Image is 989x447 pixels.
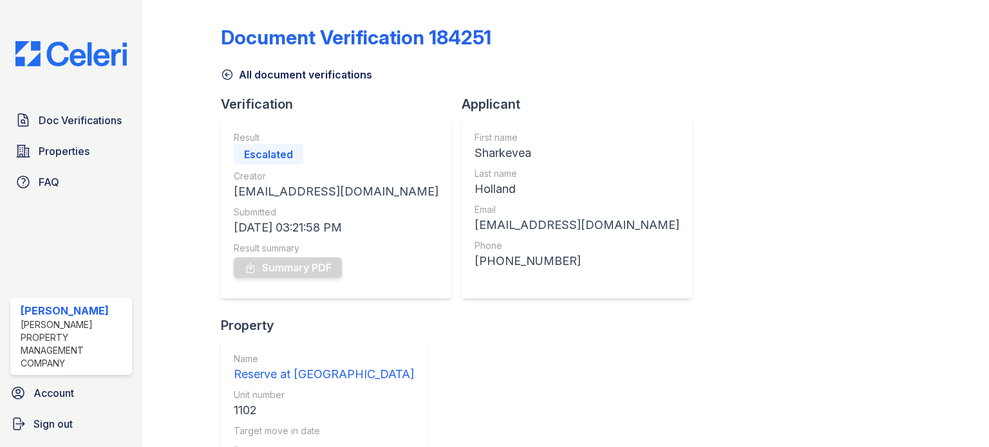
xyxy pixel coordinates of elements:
div: Submitted [234,206,438,219]
a: Doc Verifications [10,107,132,133]
div: [EMAIL_ADDRESS][DOMAIN_NAME] [475,216,679,234]
span: Doc Verifications [39,113,122,128]
div: Holland [475,180,679,198]
a: Name Reserve at [GEOGRAPHIC_DATA] [234,352,414,383]
div: Phone [475,239,679,252]
div: [PHONE_NUMBER] [475,252,679,270]
div: Result [234,131,438,144]
span: FAQ [39,174,59,190]
div: Result summary [234,242,438,255]
div: Reserve at [GEOGRAPHIC_DATA] [234,365,414,383]
div: Verification [221,95,462,113]
div: [EMAIL_ADDRESS][DOMAIN_NAME] [234,183,438,201]
span: Account [33,385,74,401]
a: FAQ [10,169,132,195]
img: CE_Logo_Blue-a8612792a0a2168367f1c8372b55b34899dd931a85d93a1a3d3e32e68fde9ad4.png [5,41,137,66]
div: Name [234,352,414,365]
div: Applicant [462,95,702,113]
span: Properties [39,143,89,159]
div: Document Verification 184251 [221,26,491,49]
a: All document verifications [221,67,372,82]
div: 1102 [234,401,414,419]
a: Account [5,380,137,406]
div: Property [221,316,437,334]
div: First name [475,131,679,144]
span: Sign out [33,416,73,432]
div: Creator [234,170,438,183]
div: Email [475,203,679,216]
div: Target move in date [234,424,414,437]
div: Escalated [234,144,303,165]
div: [PERSON_NAME] Property Management Company [21,318,127,370]
div: Unit number [234,388,414,401]
a: Properties [10,138,132,164]
div: [PERSON_NAME] [21,303,127,318]
div: Sharkevea [475,144,679,162]
div: [DATE] 03:21:58 PM [234,219,438,237]
div: Last name [475,167,679,180]
a: Sign out [5,411,137,437]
